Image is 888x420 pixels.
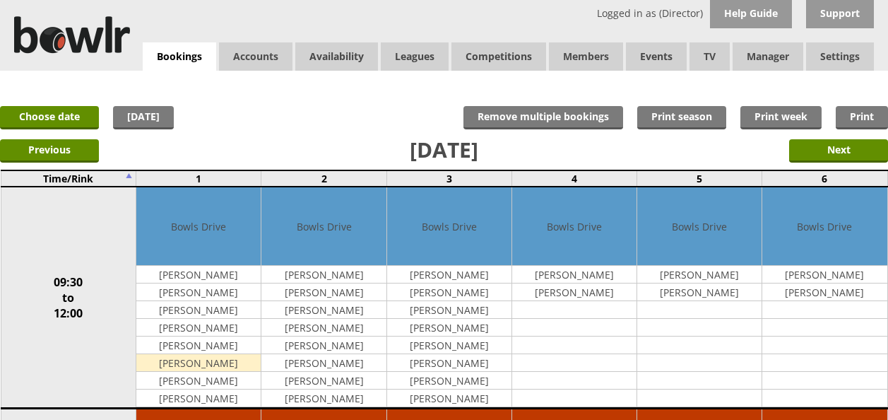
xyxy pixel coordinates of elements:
td: Bowls Drive [387,187,511,266]
td: 3 [386,170,511,187]
td: [PERSON_NAME] [261,266,386,284]
a: Availability [295,42,378,71]
td: [PERSON_NAME] [387,390,511,407]
td: [PERSON_NAME] [512,284,637,301]
td: [PERSON_NAME] [261,372,386,390]
td: Time/Rink [1,170,136,187]
td: [PERSON_NAME] [512,266,637,284]
span: Manager [733,42,803,71]
td: [PERSON_NAME] [136,354,261,372]
td: Bowls Drive [762,187,887,266]
a: Print week [740,106,822,129]
td: 6 [762,170,887,187]
a: [DATE] [113,106,174,129]
td: [PERSON_NAME] [136,284,261,301]
td: Bowls Drive [512,187,637,266]
td: 2 [261,170,386,187]
a: Competitions [451,42,546,71]
td: [PERSON_NAME] [387,337,511,354]
td: [PERSON_NAME] [261,354,386,372]
input: Next [789,139,888,163]
td: [PERSON_NAME] [136,319,261,337]
input: Remove multiple bookings [463,106,623,129]
td: [PERSON_NAME] [387,284,511,301]
td: 5 [637,170,762,187]
td: [PERSON_NAME] [762,266,887,284]
a: Events [626,42,687,71]
td: [PERSON_NAME] [136,301,261,319]
td: 09:30 to 12:00 [1,187,136,409]
td: [PERSON_NAME] [387,372,511,390]
td: [PERSON_NAME] [387,301,511,319]
td: Bowls Drive [136,187,261,266]
td: [PERSON_NAME] [261,337,386,354]
td: [PERSON_NAME] [637,284,762,301]
td: [PERSON_NAME] [762,284,887,301]
a: Leagues [381,42,449,71]
td: [PERSON_NAME] [136,390,261,407]
td: Bowls Drive [261,187,386,266]
td: 1 [136,170,261,187]
td: [PERSON_NAME] [387,319,511,337]
td: [PERSON_NAME] [637,266,762,284]
a: Bookings [143,42,216,71]
td: [PERSON_NAME] [261,390,386,407]
td: 4 [511,170,637,187]
td: [PERSON_NAME] [136,372,261,390]
td: Bowls Drive [637,187,762,266]
td: [PERSON_NAME] [387,354,511,372]
td: [PERSON_NAME] [261,301,386,319]
a: Print season [637,106,726,129]
span: TV [689,42,730,71]
td: [PERSON_NAME] [387,266,511,284]
td: [PERSON_NAME] [261,284,386,301]
a: Print [836,106,888,129]
span: Members [549,42,623,71]
span: Accounts [219,42,292,71]
span: Settings [806,42,874,71]
td: [PERSON_NAME] [136,337,261,354]
td: [PERSON_NAME] [136,266,261,284]
td: [PERSON_NAME] [261,319,386,337]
